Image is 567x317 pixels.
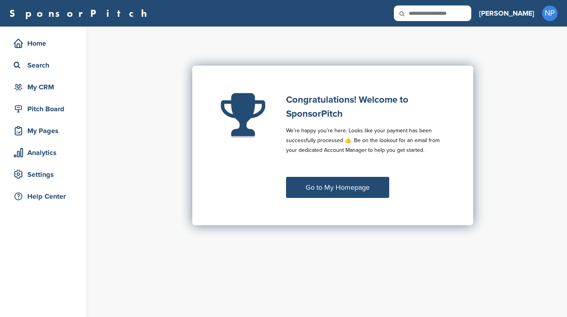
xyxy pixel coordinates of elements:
[8,56,78,74] a: Search
[479,5,534,22] a: [PERSON_NAME]
[8,187,78,205] a: Help Center
[8,100,78,118] a: Pitch Board
[12,36,78,50] div: Home
[8,34,78,52] a: Home
[8,144,78,162] a: Analytics
[8,166,78,183] a: Settings
[220,93,267,139] img: Fa trophy
[479,8,534,19] h3: [PERSON_NAME]
[8,78,78,96] a: My CRM
[12,167,78,182] div: Settings
[12,124,78,138] div: My Pages
[286,126,446,165] p: We’re happy you’re here. Looks like your payment has been successfully processed 👍. Be on the loo...
[542,5,558,21] span: NP
[286,93,446,121] h1: Congratulations! Welcome to SponsorPitch
[9,8,152,18] a: SponsorPitch
[12,102,78,116] div: Pitch Board
[12,146,78,160] div: Analytics
[12,80,78,94] div: My CRM
[12,58,78,72] div: Search
[12,189,78,203] div: Help Center
[286,177,389,198] a: Go to My Homepage
[8,122,78,140] a: My Pages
